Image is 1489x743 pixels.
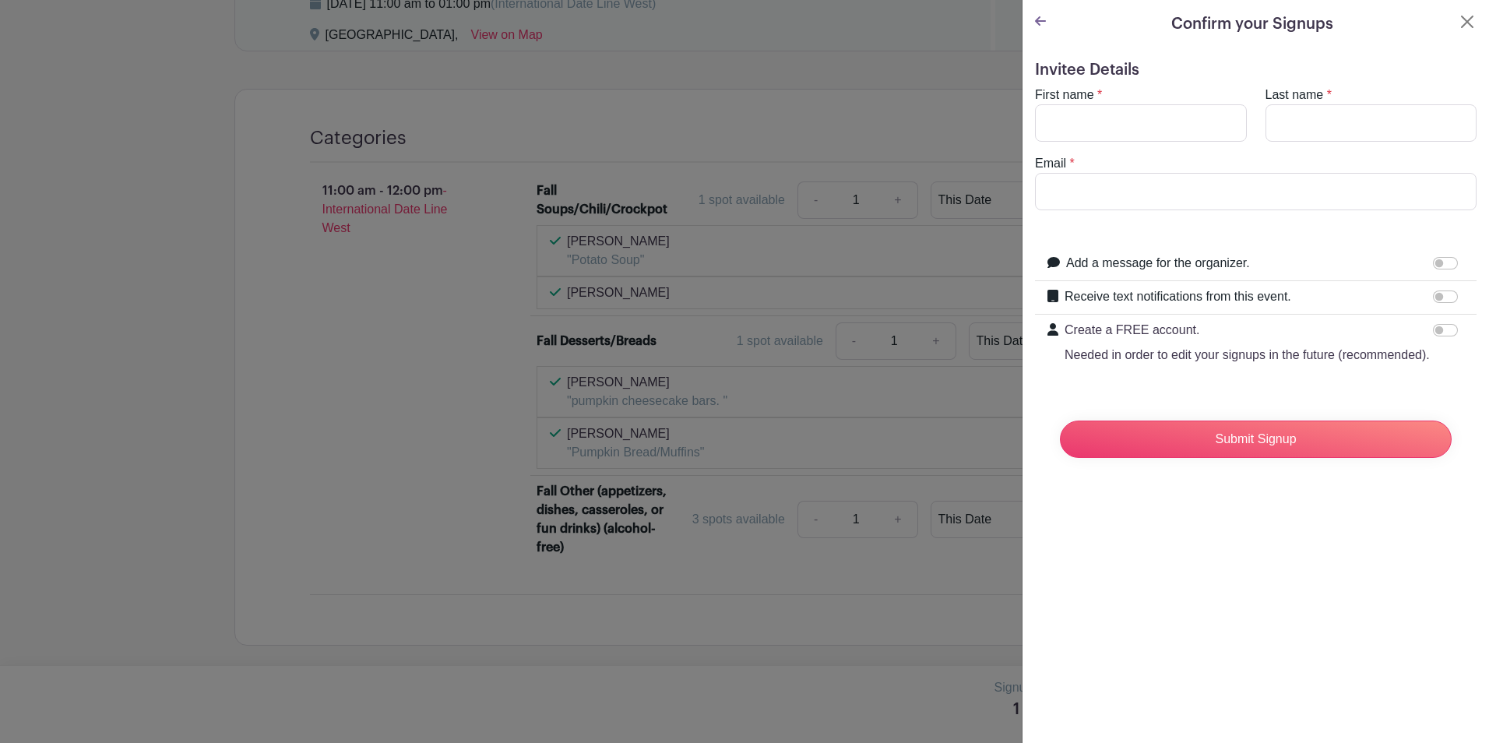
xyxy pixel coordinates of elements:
p: Needed in order to edit your signups in the future (recommended). [1065,346,1430,364]
button: Close [1458,12,1477,31]
label: Receive text notifications from this event. [1065,287,1291,306]
input: Submit Signup [1060,421,1452,458]
h5: Invitee Details [1035,61,1477,79]
p: Create a FREE account. [1065,321,1430,340]
label: Add a message for the organizer. [1066,254,1250,273]
h5: Confirm your Signups [1171,12,1333,36]
label: First name [1035,86,1094,104]
label: Last name [1265,86,1324,104]
label: Email [1035,154,1066,173]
